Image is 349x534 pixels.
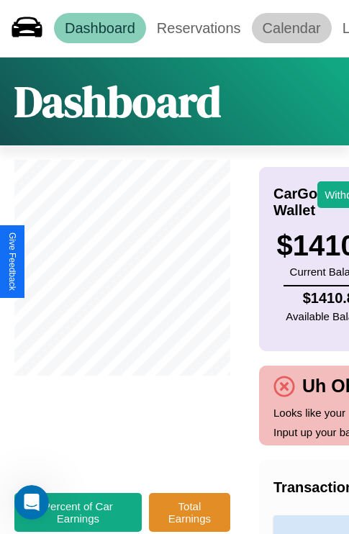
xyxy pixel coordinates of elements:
a: Calendar [252,13,332,43]
button: Percent of Car Earnings [14,493,142,532]
a: Dashboard [54,13,146,43]
div: Give Feedback [7,232,17,291]
h4: CarGo Wallet [273,186,317,219]
iframe: Intercom live chat [14,485,49,520]
h1: Dashboard [14,72,221,131]
a: Reservations [146,13,252,43]
button: Total Earnings [149,493,230,532]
